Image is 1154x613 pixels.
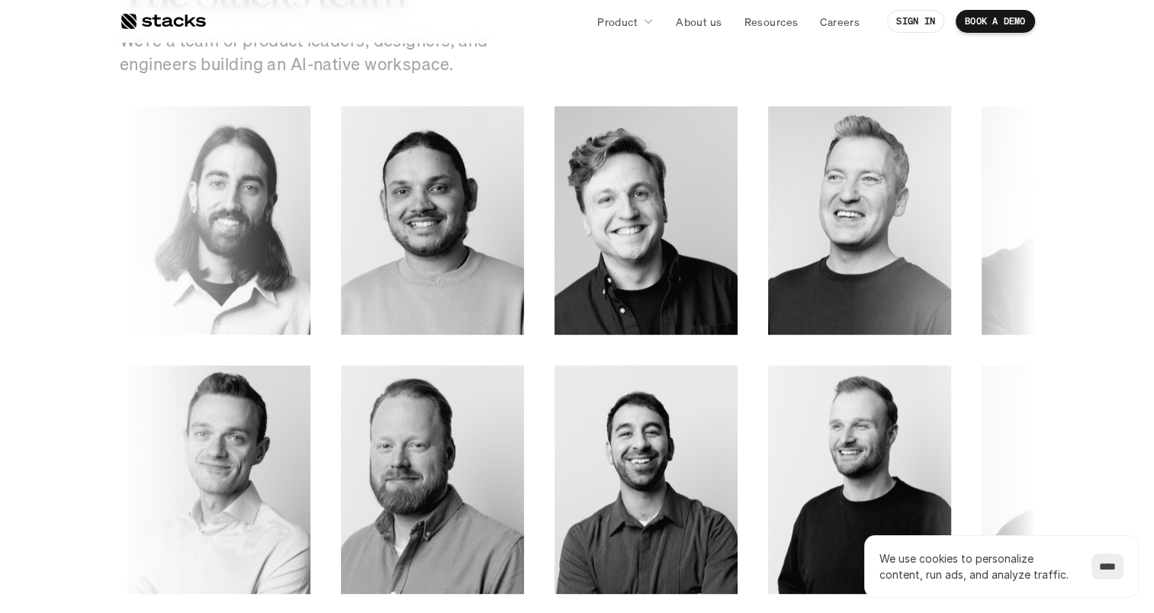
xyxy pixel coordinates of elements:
p: About us [676,14,722,30]
a: Careers [811,8,869,35]
p: We’re a team of product leaders, designers, and engineers building an AI-native workspace. [120,29,501,76]
a: SIGN IN [887,10,944,33]
a: About us [667,8,731,35]
p: BOOK A DEMO [965,16,1026,27]
p: Careers [820,14,860,30]
p: We use cookies to personalize content, run ads, and analyze traffic. [879,550,1076,583]
a: BOOK A DEMO [956,10,1035,33]
p: Product [597,14,638,30]
p: SIGN IN [896,16,935,27]
a: Resources [735,8,807,35]
p: Resources [744,14,798,30]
